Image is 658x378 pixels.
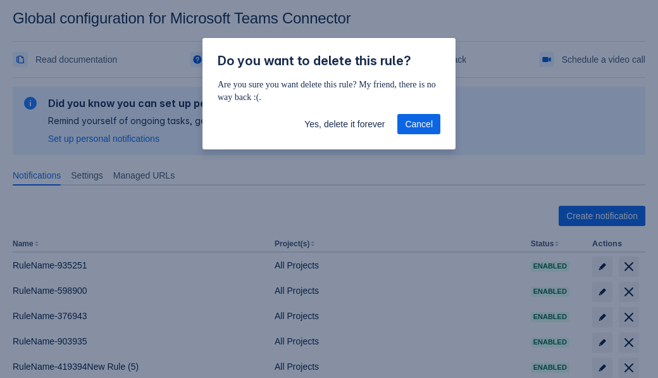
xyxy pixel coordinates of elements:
[218,79,440,104] p: Are you sure you want delete this rule? My friend, there is no way back :(.
[397,114,440,134] button: Cancel
[297,114,392,134] button: Yes, delete it forever
[218,53,411,68] span: Do you want to delete this rule?
[405,114,433,134] span: Cancel
[304,114,385,134] span: Yes, delete it forever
